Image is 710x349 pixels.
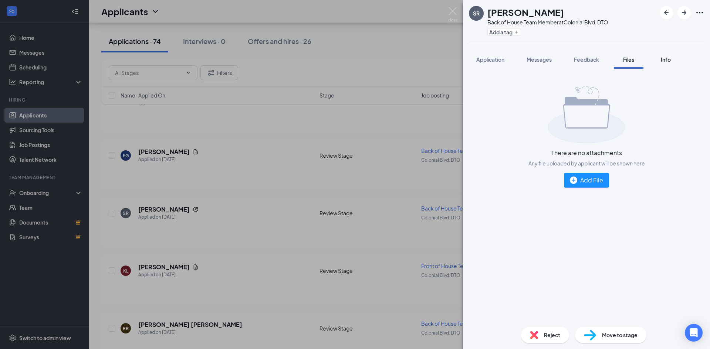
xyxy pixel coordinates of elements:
svg: ArrowLeftNew [662,8,671,17]
div: Back of House Team Member at Colonial Blvd. DTO [487,18,608,26]
svg: Plus [514,30,518,34]
div: Any file uploaded by applicant will be shown here [528,160,645,167]
svg: Ellipses [695,8,704,17]
div: Open Intercom Messenger [685,324,703,342]
button: ArrowLeftNew [660,6,673,19]
span: Reject [544,331,560,339]
span: Messages [527,56,552,63]
div: Add File [570,175,603,185]
button: ArrowRight [677,6,691,19]
h1: [PERSON_NAME] [487,6,564,18]
span: Move to stage [602,331,638,339]
svg: ArrowRight [680,8,689,17]
div: There are no attachments [551,149,622,157]
span: Info [661,56,671,63]
span: Files [623,56,634,63]
div: SR [473,10,480,17]
button: PlusAdd a tag [487,28,520,36]
span: Feedback [574,56,599,63]
button: Add File [564,173,609,188]
span: Application [476,56,504,63]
